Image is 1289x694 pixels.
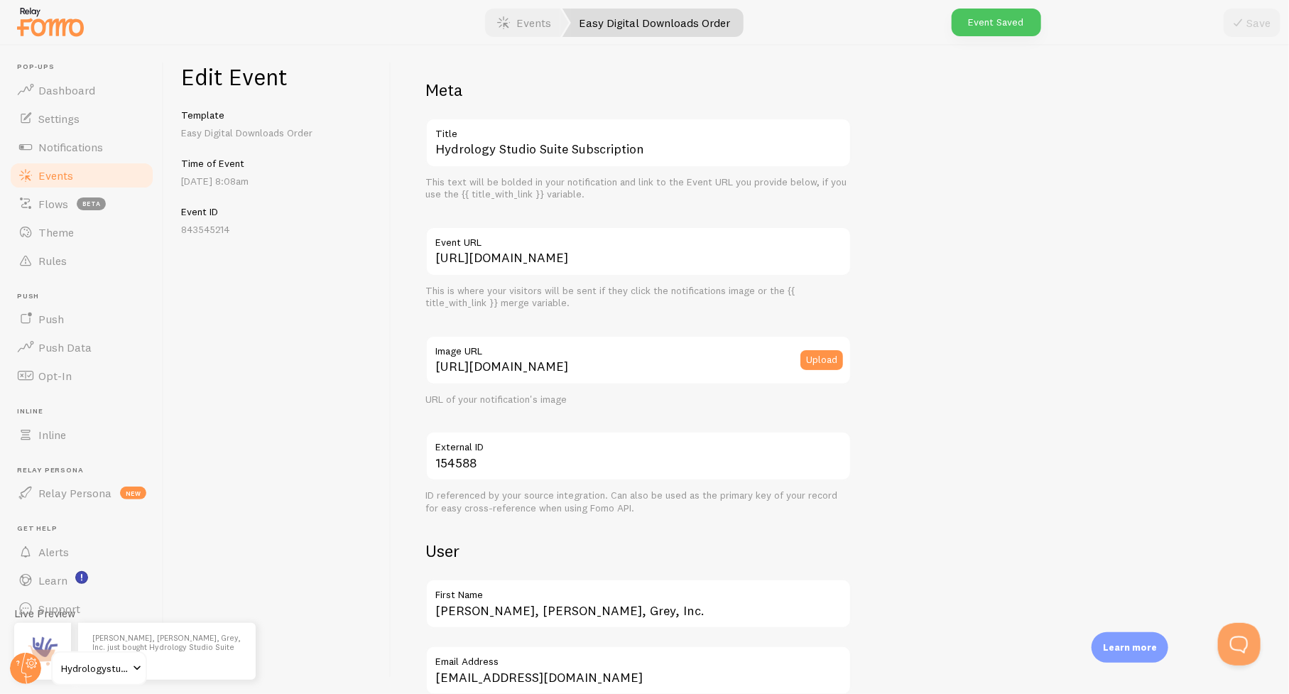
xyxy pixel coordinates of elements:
h5: Time of Event [181,157,374,170]
h5: Template [181,109,374,121]
span: Inline [17,407,155,416]
span: Alerts [38,545,69,559]
span: Inline [38,428,66,442]
a: Rules [9,246,155,275]
span: Hydrologystudio [61,660,129,677]
a: Push [9,305,155,333]
span: beta [77,197,106,210]
a: Events [9,161,155,190]
a: Inline [9,421,155,449]
a: Notifications [9,133,155,161]
label: Image URL [425,335,852,359]
svg: <p>Watch New Feature Tutorials!</p> [75,571,88,584]
img: fomo-relay-logo-orange.svg [15,4,86,40]
span: Support [38,602,80,616]
div: ID referenced by your source integration. Can also be used as the primary key of your record for ... [425,489,852,514]
div: This is where your visitors will be sent if they click the notifications image or the {{ title_wi... [425,285,852,310]
div: Event Saved [952,9,1041,36]
span: Push Data [38,340,92,354]
span: Learn [38,573,67,587]
label: External ID [425,431,852,455]
span: Opt-In [38,369,72,383]
a: Relay Persona new [9,479,155,507]
a: Alerts [9,538,155,566]
span: Notifications [38,140,103,154]
p: Easy Digital Downloads Order [181,126,374,140]
a: Flows beta [9,190,155,218]
span: Pop-ups [17,63,155,72]
div: URL of your notification's image [425,394,852,406]
p: 843545214 [181,222,374,237]
label: First Name [425,579,852,603]
p: [DATE] 8:08am [181,174,374,188]
span: Rules [38,254,67,268]
span: Relay Persona [38,486,112,500]
span: Settings [38,112,80,126]
button: Upload [800,350,843,370]
span: Theme [38,225,74,239]
a: Theme [9,218,155,246]
span: Events [38,168,73,183]
p: Learn more [1103,641,1157,654]
span: Dashboard [38,83,95,97]
label: Email Address [425,646,852,670]
span: Relay Persona [17,466,155,475]
span: Push [17,292,155,301]
label: Title [425,118,852,142]
a: Learn [9,566,155,595]
a: Hydrologystudio [51,651,147,685]
iframe: Help Scout Beacon - Open [1218,623,1261,666]
h1: Edit Event [181,63,374,92]
span: Push [38,312,64,326]
h5: Event ID [181,205,374,218]
label: Event URL [425,227,852,251]
a: Settings [9,104,155,133]
div: This text will be bolded in your notification and link to the Event URL you provide below, if you... [425,176,852,201]
a: Dashboard [9,76,155,104]
a: Opt-In [9,362,155,390]
h2: Meta [425,79,852,101]
span: Flows [38,197,68,211]
h2: User [425,540,852,562]
div: Learn more [1092,632,1168,663]
a: Support [9,595,155,623]
a: Push Data [9,333,155,362]
span: new [120,487,146,499]
span: Get Help [17,524,155,533]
